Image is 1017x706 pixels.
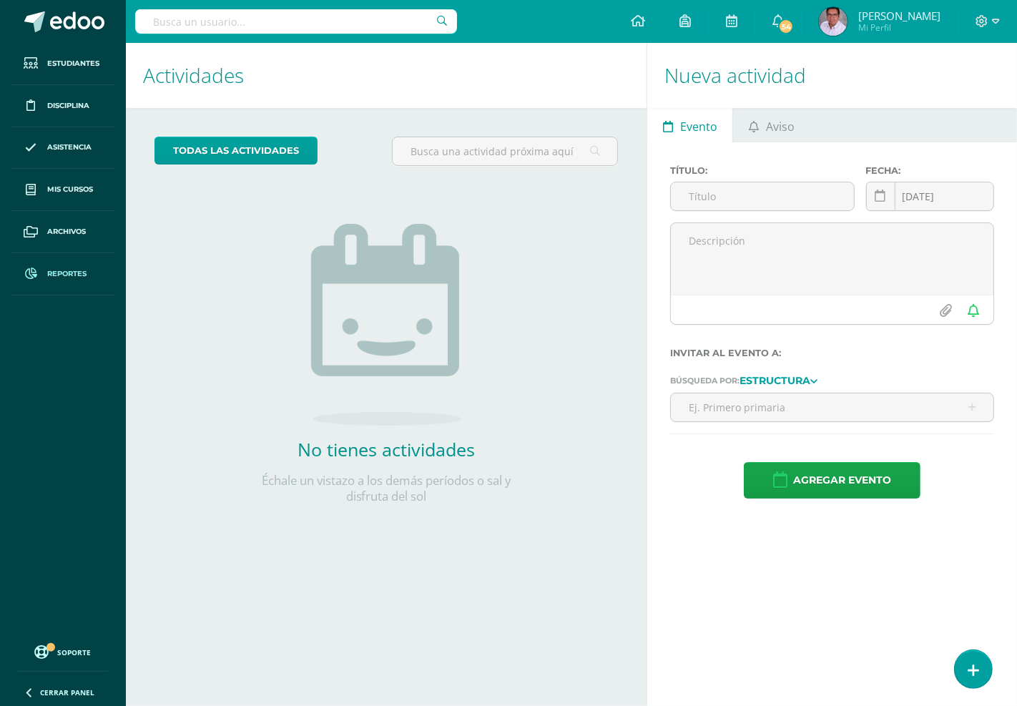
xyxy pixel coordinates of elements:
[47,226,86,237] span: Archivos
[58,647,92,657] span: Soporte
[740,375,810,388] strong: Estructura
[740,376,817,386] a: Estructura
[647,108,732,142] a: Evento
[47,184,93,195] span: Mis cursos
[40,687,94,697] span: Cerrar panel
[671,393,993,421] input: Ej. Primero primaria
[766,109,795,144] span: Aviso
[143,43,629,108] h1: Actividades
[311,224,461,426] img: no_activities.png
[671,182,853,210] input: Título
[670,165,854,176] label: Título:
[664,43,1000,108] h1: Nueva actividad
[744,462,920,499] button: Agregar evento
[858,9,940,23] span: [PERSON_NAME]
[670,348,994,358] label: Invitar al evento a:
[47,142,92,153] span: Asistencia
[47,100,89,112] span: Disciplina
[243,437,529,461] h2: No tienes actividades
[11,127,114,170] a: Asistencia
[154,137,318,165] a: todas las Actividades
[393,137,617,165] input: Busca una actividad próxima aquí...
[135,9,457,34] input: Busca un usuario...
[17,642,109,661] a: Soporte
[11,253,114,295] a: Reportes
[11,43,114,85] a: Estudiantes
[867,182,993,210] input: Fecha de entrega
[778,19,794,34] span: 54
[670,376,740,386] span: Búsqueda por:
[793,463,891,498] span: Agregar evento
[243,473,529,504] p: Échale un vistazo a los demás períodos o sal y disfruta del sol
[858,21,940,34] span: Mi Perfil
[11,85,114,127] a: Disciplina
[47,268,87,280] span: Reportes
[11,169,114,211] a: Mis cursos
[866,165,994,176] label: Fecha:
[47,58,99,69] span: Estudiantes
[680,109,717,144] span: Evento
[733,108,810,142] a: Aviso
[11,211,114,253] a: Archivos
[819,7,847,36] img: 9521831b7eb62fd0ab6b39a80c4a7782.png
